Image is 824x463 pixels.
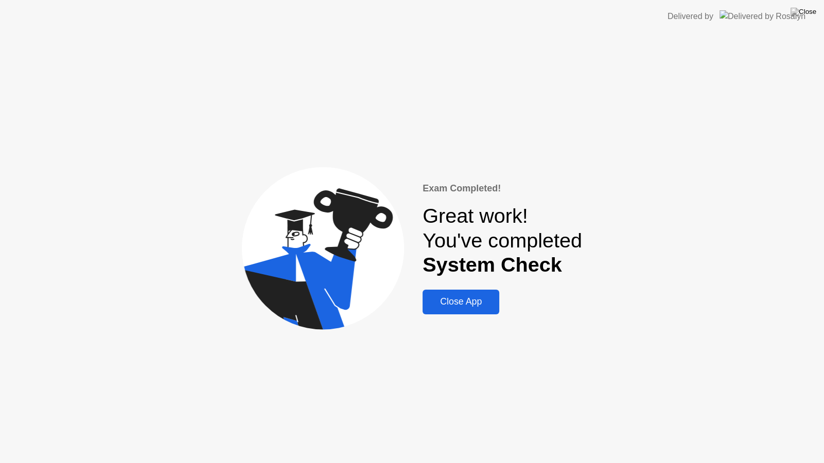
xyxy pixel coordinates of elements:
[426,296,496,307] div: Close App
[720,10,805,22] img: Delivered by Rosalyn
[423,253,562,276] b: System Check
[668,10,713,23] div: Delivered by
[423,204,582,277] div: Great work! You've completed
[423,290,499,314] button: Close App
[791,8,816,16] img: Close
[423,182,582,195] div: Exam Completed!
